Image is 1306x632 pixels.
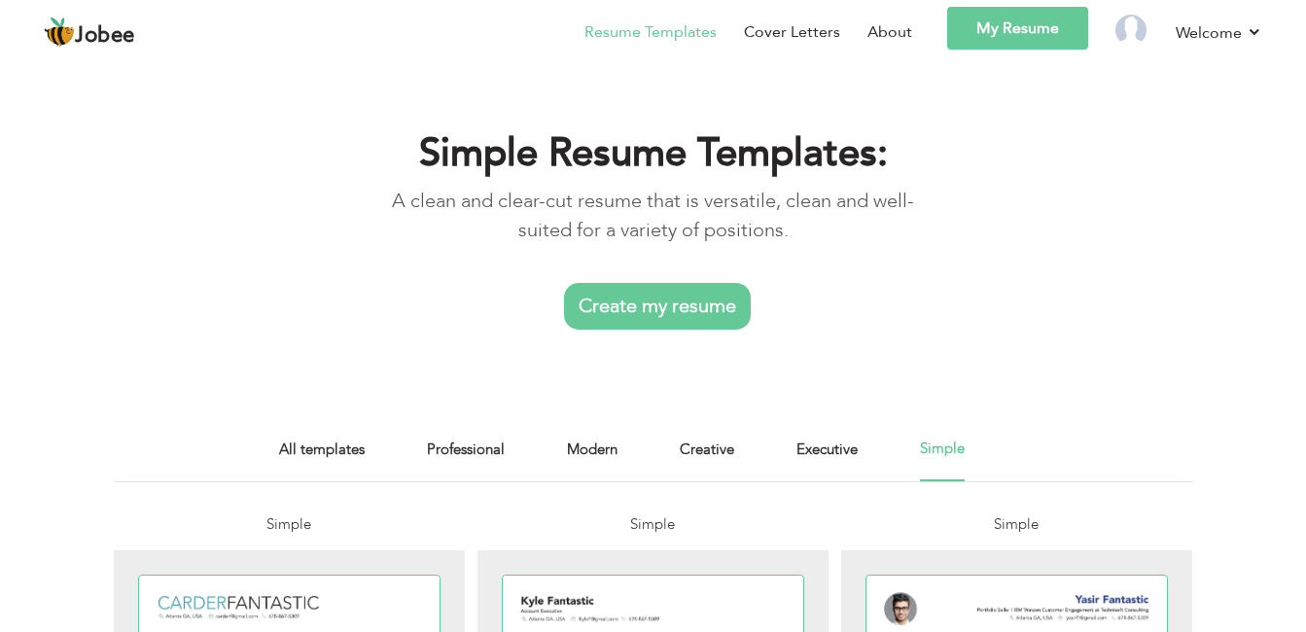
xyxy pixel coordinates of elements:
[680,438,734,481] a: Creative
[744,20,840,44] a: Cover Letters
[584,20,717,44] a: Resume Templates
[373,187,934,245] p: A clean and clear-cut resume that is versatile, clean and well-suited for a variety of positions.
[75,25,135,47] span: Jobee
[427,438,505,481] a: Professional
[564,283,751,330] a: Create my resume
[994,514,1039,534] span: Simple
[867,20,912,44] a: About
[373,128,934,179] h2: Simple Resume Templates:
[266,514,311,534] span: Simple
[630,514,675,534] span: Simple
[44,17,135,48] a: Jobee
[1115,15,1147,46] img: Profile Img
[567,438,618,481] a: Modern
[44,17,75,48] img: jobee.io
[279,438,365,481] a: All templates
[947,7,1088,50] a: My Resume
[920,438,965,481] a: Simple
[796,438,858,481] a: Executive
[1176,20,1262,45] a: Welcome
